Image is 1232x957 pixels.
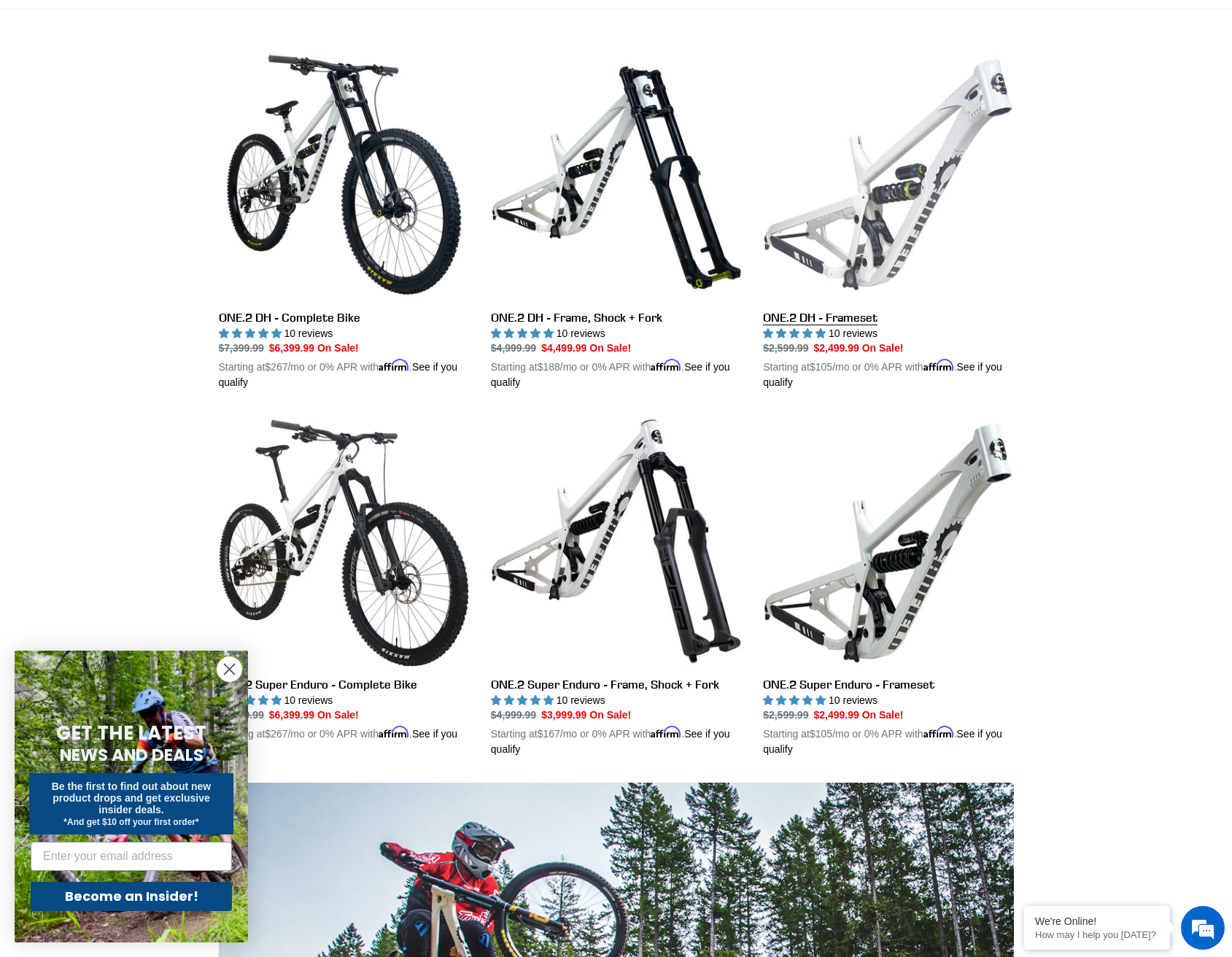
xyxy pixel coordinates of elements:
[98,82,267,101] div: Chat with us now
[56,720,206,746] span: GET THE LATEST
[52,780,212,815] span: Be the first to find out about new product drops and get exclusive insider deals.
[63,817,198,827] span: *And get $10 off your first order*
[31,882,232,911] button: Become an Insider!
[31,842,232,871] input: Enter your email address
[16,80,38,102] div: Navigation go back
[47,73,83,109] img: d_696896380_company_1647369064580_696896380
[239,7,274,42] div: Minimize live chat window
[1035,929,1159,940] p: How may I help you today?
[60,743,204,767] span: NEWS AND DEALS
[1035,915,1159,927] div: We're Online!
[85,184,201,331] span: We're online!
[7,398,278,449] textarea: Type your message and hit 'Enter'
[217,656,242,682] button: Close dialog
